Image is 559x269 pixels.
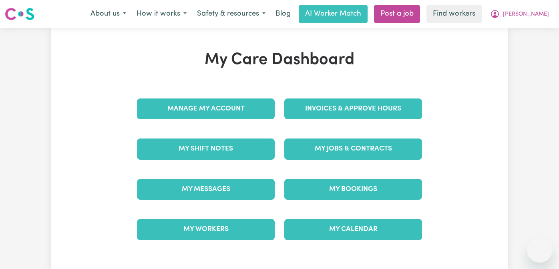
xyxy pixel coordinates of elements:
span: [PERSON_NAME] [503,10,549,19]
a: Blog [271,5,296,23]
a: My Calendar [284,219,422,240]
a: My Messages [137,179,275,200]
a: Find workers [426,5,482,23]
a: My Shift Notes [137,139,275,159]
a: Careseekers logo [5,5,34,23]
a: My Bookings [284,179,422,200]
button: Safety & resources [192,6,271,22]
h1: My Care Dashboard [132,50,427,70]
a: Invoices & Approve Hours [284,98,422,119]
a: My Workers [137,219,275,240]
a: Manage My Account [137,98,275,119]
iframe: Button to launch messaging window [527,237,553,263]
a: AI Worker Match [299,5,368,23]
a: My Jobs & Contracts [284,139,422,159]
button: How it works [131,6,192,22]
img: Careseekers logo [5,7,34,21]
button: About us [85,6,131,22]
a: Post a job [374,5,420,23]
button: My Account [485,6,554,22]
